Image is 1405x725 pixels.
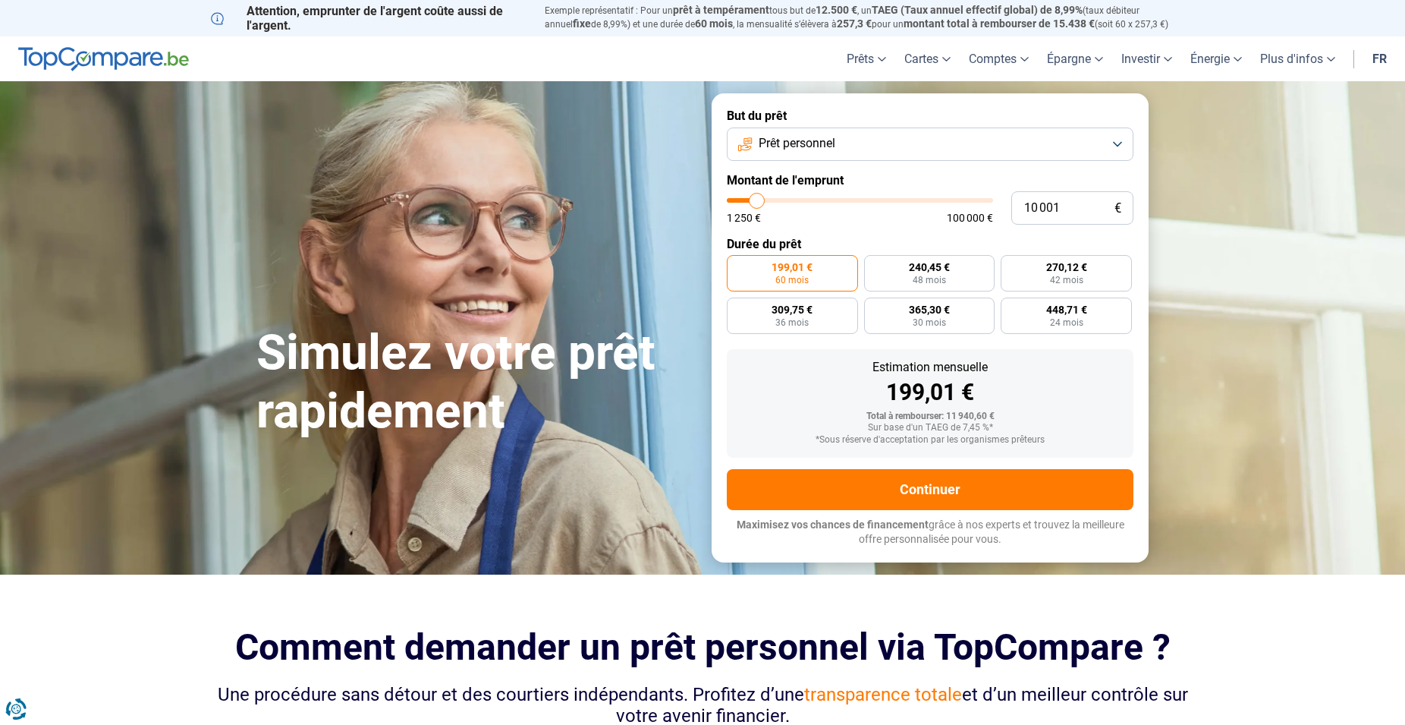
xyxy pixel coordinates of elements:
label: Durée du prêt [727,237,1133,251]
span: 365,30 € [909,304,950,315]
label: Montant de l'emprunt [727,173,1133,188]
p: Attention, emprunter de l'argent coûte aussi de l'argent. [211,4,526,33]
span: TAEG (Taux annuel effectif global) de 8,99% [872,4,1083,16]
a: Cartes [895,36,960,81]
a: Comptes [960,36,1038,81]
span: 270,12 € [1046,262,1087,273]
p: grâce à nos experts et trouvez la meilleure offre personnalisée pour vous. [727,518,1133,547]
span: 24 mois [1050,318,1083,327]
h2: Comment demander un prêt personnel via TopCompare ? [211,626,1194,668]
span: Prêt personnel [759,135,835,152]
div: Estimation mensuelle [739,361,1121,374]
span: 36 mois [775,318,809,327]
img: TopCompare [18,47,189,71]
span: Maximisez vos chances de financement [737,519,929,531]
div: 199,01 € [739,381,1121,404]
a: Investir [1112,36,1181,81]
span: montant total à rembourser de 15.438 € [904,17,1095,30]
span: € [1114,202,1121,215]
span: 60 mois [775,276,809,285]
span: 60 mois [695,17,733,30]
span: 199,01 € [772,262,813,273]
p: Exemple représentatif : Pour un tous but de , un (taux débiteur annuel de 8,99%) et une durée de ... [545,4,1194,31]
span: 12.500 € [816,4,857,16]
span: fixe [573,17,591,30]
div: Sur base d'un TAEG de 7,45 %* [739,423,1121,433]
a: Épargne [1038,36,1112,81]
span: 257,3 € [837,17,872,30]
button: Prêt personnel [727,128,1133,161]
div: Total à rembourser: 11 940,60 € [739,411,1121,422]
label: But du prêt [727,109,1133,123]
button: Continuer [727,469,1133,510]
span: 240,45 € [909,262,950,273]
a: Prêts [838,36,895,81]
span: 30 mois [913,318,946,327]
h1: Simulez votre prêt rapidement [256,324,693,441]
span: 1 250 € [727,213,761,223]
span: transparence totale [804,684,962,705]
span: prêt à tempérament [673,4,769,16]
span: 42 mois [1050,276,1083,285]
a: fr [1363,36,1396,81]
div: *Sous réserve d'acceptation par les organismes prêteurs [739,435,1121,446]
a: Énergie [1181,36,1251,81]
span: 309,75 € [772,304,813,315]
a: Plus d'infos [1251,36,1344,81]
span: 48 mois [913,276,946,285]
span: 448,71 € [1046,304,1087,315]
span: 100 000 € [947,213,993,223]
